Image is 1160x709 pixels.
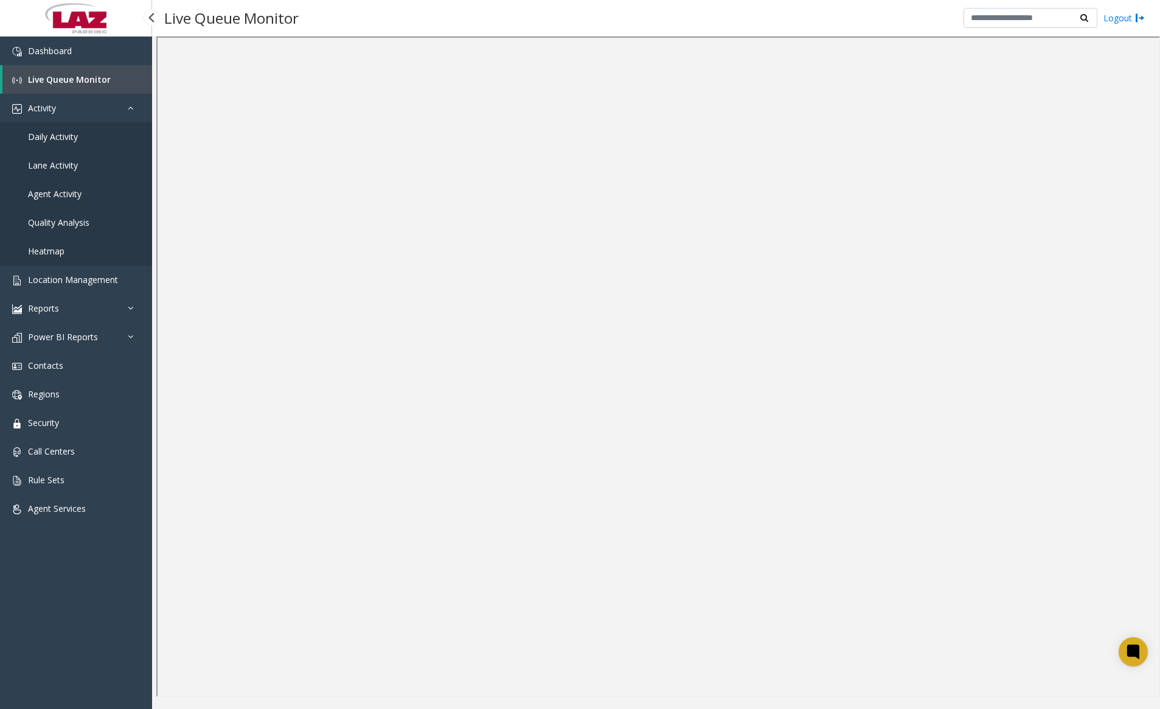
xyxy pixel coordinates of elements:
[12,304,22,314] img: 'icon'
[12,104,22,114] img: 'icon'
[12,333,22,343] img: 'icon'
[28,45,72,57] span: Dashboard
[12,505,22,514] img: 'icon'
[158,3,305,33] h3: Live Queue Monitor
[12,390,22,400] img: 'icon'
[1135,12,1145,24] img: logout
[28,188,82,200] span: Agent Activity
[28,159,78,171] span: Lane Activity
[28,417,59,428] span: Security
[12,75,22,85] img: 'icon'
[28,331,98,343] span: Power BI Reports
[28,74,111,85] span: Live Queue Monitor
[12,476,22,486] img: 'icon'
[28,360,63,371] span: Contacts
[28,474,64,486] span: Rule Sets
[12,447,22,457] img: 'icon'
[28,131,78,142] span: Daily Activity
[28,245,64,257] span: Heatmap
[28,102,56,114] span: Activity
[28,302,59,314] span: Reports
[1103,12,1145,24] a: Logout
[12,276,22,285] img: 'icon'
[12,361,22,371] img: 'icon'
[28,217,89,228] span: Quality Analysis
[28,445,75,457] span: Call Centers
[28,274,118,285] span: Location Management
[28,388,60,400] span: Regions
[12,47,22,57] img: 'icon'
[28,503,86,514] span: Agent Services
[12,419,22,428] img: 'icon'
[2,65,152,94] a: Live Queue Monitor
